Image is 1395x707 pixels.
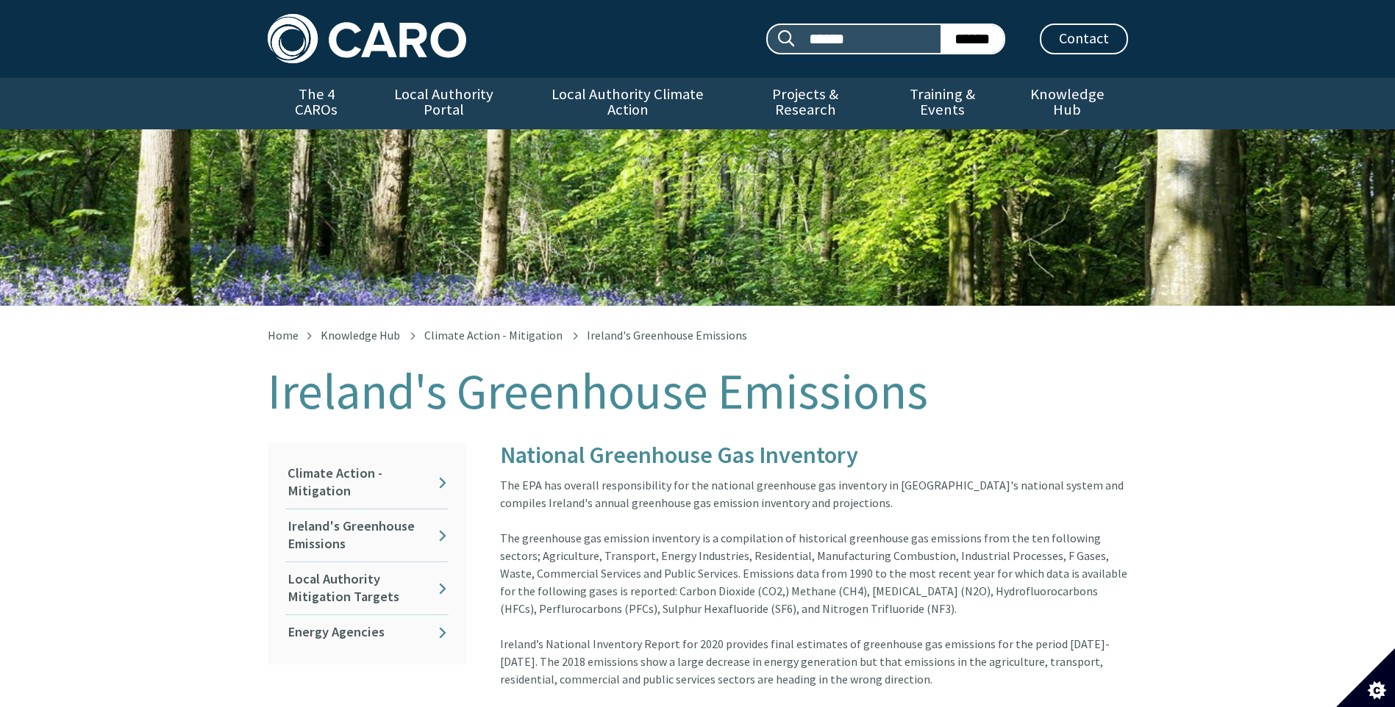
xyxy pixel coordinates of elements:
div: The greenhouse gas emission inventory is a compilation of historical greenhouse gas emissions fro... [500,529,1128,635]
h3: National Greenhouse Gas Inventory [500,442,1128,468]
h1: Ireland's Greenhouse Emissions [268,365,1128,419]
img: Caro logo [268,14,466,63]
span: Ireland's Greenhouse Emissions [587,328,747,342]
a: Local Authority Portal [365,78,523,129]
a: Contact [1040,24,1128,54]
a: Home [268,328,299,342]
a: Ireland's Greenhouse Emissions [285,509,449,561]
a: Local Authority Climate Action [523,78,732,129]
a: Climate Action - Mitigation [424,328,563,342]
a: The 4 CAROs [268,78,365,129]
div: The EPA has overall responsibility for the national greenhouse gas inventory in [GEOGRAPHIC_DATA]... [500,476,1128,529]
a: Climate Action - Mitigation [285,456,449,509]
button: Set cookie preferences [1336,648,1395,707]
a: Knowledge Hub [1007,78,1127,129]
a: Knowledge Hub [321,328,400,342]
a: Local Authority Mitigation Targets [285,562,449,614]
a: Training & Events [878,78,1007,129]
a: Energy Agencies [285,615,449,650]
a: Projects & Research [732,78,878,129]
